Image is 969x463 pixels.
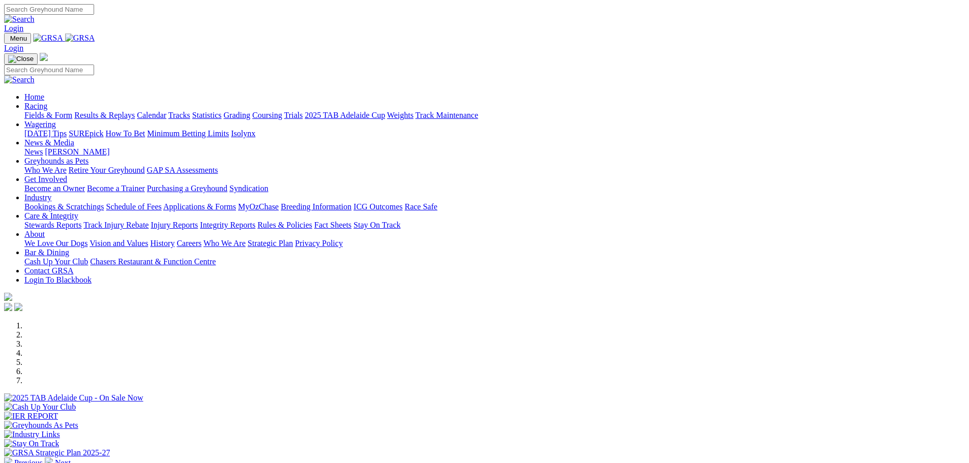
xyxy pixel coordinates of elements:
a: News [24,147,43,156]
a: SUREpick [69,129,103,138]
a: Who We Are [203,239,246,248]
a: Race Safe [404,202,437,211]
a: Privacy Policy [295,239,343,248]
button: Toggle navigation [4,33,31,44]
a: Track Maintenance [416,111,478,119]
a: Results & Replays [74,111,135,119]
a: [DATE] Tips [24,129,67,138]
div: Bar & Dining [24,257,965,266]
img: Close [8,55,34,63]
div: Get Involved [24,184,965,193]
a: Grading [224,111,250,119]
a: Fields & Form [24,111,72,119]
a: Schedule of Fees [106,202,161,211]
img: GRSA [33,34,63,43]
a: Wagering [24,120,56,129]
a: History [150,239,174,248]
img: twitter.svg [14,303,22,311]
img: facebook.svg [4,303,12,311]
a: Track Injury Rebate [83,221,149,229]
a: Become an Owner [24,184,85,193]
a: Calendar [137,111,166,119]
img: Greyhounds As Pets [4,421,78,430]
a: How To Bet [106,129,145,138]
div: Industry [24,202,965,211]
a: Greyhounds as Pets [24,157,89,165]
a: Industry [24,193,51,202]
img: Stay On Track [4,439,59,448]
a: We Love Our Dogs [24,239,87,248]
img: GRSA [65,34,95,43]
img: Search [4,75,35,84]
a: Rules & Policies [257,221,312,229]
a: Weights [387,111,414,119]
a: Retire Your Greyhound [69,166,145,174]
a: Chasers Restaurant & Function Centre [90,257,216,266]
a: Racing [24,102,47,110]
div: Racing [24,111,965,120]
a: Login [4,24,23,33]
div: About [24,239,965,248]
input: Search [4,65,94,75]
a: About [24,230,45,238]
img: Industry Links [4,430,60,439]
a: ICG Outcomes [354,202,402,211]
div: News & Media [24,147,965,157]
a: Bookings & Scratchings [24,202,104,211]
a: Breeding Information [281,202,351,211]
a: Isolynx [231,129,255,138]
a: Coursing [252,111,282,119]
a: Careers [177,239,201,248]
a: Fact Sheets [314,221,351,229]
a: Syndication [229,184,268,193]
a: Who We Are [24,166,67,174]
img: logo-grsa-white.png [4,293,12,301]
img: IER REPORT [4,412,58,421]
a: Stewards Reports [24,221,81,229]
img: logo-grsa-white.png [40,53,48,61]
img: GRSA Strategic Plan 2025-27 [4,448,110,457]
div: Wagering [24,129,965,138]
img: 2025 TAB Adelaide Cup - On Sale Now [4,393,143,403]
button: Toggle navigation [4,53,38,65]
a: Home [24,92,44,101]
a: Integrity Reports [200,221,255,229]
img: Cash Up Your Club [4,403,76,412]
a: Purchasing a Greyhound [147,184,227,193]
input: Search [4,4,94,15]
a: Stay On Track [354,221,400,229]
a: Vision and Values [90,239,148,248]
span: Menu [10,35,27,42]
img: Search [4,15,35,24]
a: Strategic Plan [248,239,293,248]
a: Cash Up Your Club [24,257,88,266]
a: Bar & Dining [24,248,69,257]
a: Tracks [168,111,190,119]
a: Login [4,44,23,52]
a: Get Involved [24,175,67,183]
a: Contact GRSA [24,266,73,275]
a: News & Media [24,138,74,147]
a: Minimum Betting Limits [147,129,229,138]
a: GAP SA Assessments [147,166,218,174]
div: Care & Integrity [24,221,965,230]
a: Applications & Forms [163,202,236,211]
a: Statistics [192,111,222,119]
a: 2025 TAB Adelaide Cup [305,111,385,119]
a: Care & Integrity [24,211,78,220]
a: Login To Blackbook [24,275,92,284]
div: Greyhounds as Pets [24,166,965,175]
a: Trials [284,111,303,119]
a: Injury Reports [151,221,198,229]
a: Become a Trainer [87,184,145,193]
a: [PERSON_NAME] [45,147,109,156]
a: MyOzChase [238,202,279,211]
